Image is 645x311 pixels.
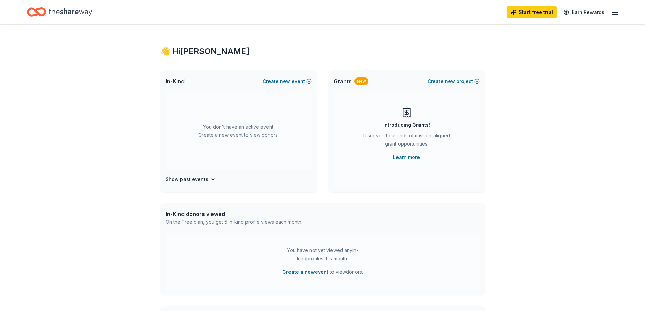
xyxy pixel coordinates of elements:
button: Show past events [166,175,216,183]
h4: Show past events [166,175,208,183]
div: Introducing Grants! [383,121,430,129]
span: to view donors . [282,268,363,276]
span: Grants [334,77,352,85]
div: You have not yet viewed any in-kind profiles this month. [280,246,365,263]
a: Learn more [393,153,420,161]
button: Create a newevent [282,268,328,276]
button: Createnewevent [263,77,312,85]
div: New [354,77,368,85]
div: You don't have an active event. Create a new event to view donors. [166,92,312,170]
div: On the Free plan, you get 5 in-kind profile views each month. [166,218,302,226]
span: new [445,77,455,85]
span: new [280,77,290,85]
div: In-Kind donors viewed [166,210,302,218]
div: 👋 Hi [PERSON_NAME] [160,46,485,57]
a: Home [27,4,92,20]
a: Earn Rewards [560,6,608,18]
a: Start free trial [507,6,557,18]
button: Createnewproject [428,77,480,85]
div: Discover thousands of mission-aligned grant opportunities. [361,132,453,151]
span: In-Kind [166,77,185,85]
